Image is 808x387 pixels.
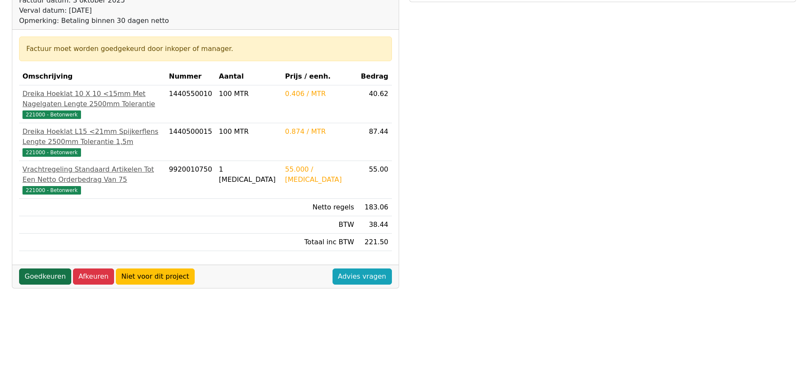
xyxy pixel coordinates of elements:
[219,127,278,137] div: 100 MTR
[358,161,392,199] td: 55.00
[26,44,385,54] div: Factuur moet worden goedgekeurd door inkoper of manager.
[22,186,81,195] span: 221000 - Betonwerk
[358,216,392,234] td: 38.44
[19,16,169,26] div: Opmerking: Betaling binnen 30 dagen netto
[358,68,392,85] th: Bedrag
[19,68,165,85] th: Omschrijving
[358,199,392,216] td: 183.06
[165,161,215,199] td: 9920010750
[219,89,278,99] div: 100 MTR
[22,164,162,185] div: Vrachtregeling Standaard Artikelen Tot Een Netto Orderbedrag Van 75
[165,123,215,161] td: 1440500015
[22,89,162,109] div: Dreika Hoeklat 10 X 10 <15mm Met Nagelgaten Lengte 2500mm Tolerantie
[22,148,81,157] span: 221000 - Betonwerk
[219,164,278,185] div: 1 [MEDICAL_DATA]
[282,216,358,234] td: BTW
[22,127,162,157] a: Dreika Hoeklat L15 <21mm Spijkerflens Lengte 2500mm Tolerantie 1,5m221000 - Betonwerk
[22,89,162,119] a: Dreika Hoeklat 10 X 10 <15mm Met Nagelgaten Lengte 2500mm Tolerantie221000 - Betonwerk
[116,268,195,285] a: Niet voor dit project
[358,234,392,251] td: 221.50
[19,6,169,16] div: Verval datum: [DATE]
[165,85,215,123] td: 1440550010
[22,110,81,119] span: 221000 - Betonwerk
[22,127,162,147] div: Dreika Hoeklat L15 <21mm Spijkerflens Lengte 2500mm Tolerantie 1,5m
[358,123,392,161] td: 87.44
[285,164,354,185] div: 55.000 / [MEDICAL_DATA]
[19,268,71,285] a: Goedkeuren
[282,199,358,216] td: Netto regels
[165,68,215,85] th: Nummer
[282,68,358,85] th: Prijs / eenh.
[285,127,354,137] div: 0.874 / MTR
[215,68,282,85] th: Aantal
[22,164,162,195] a: Vrachtregeling Standaard Artikelen Tot Een Netto Orderbedrag Van 75221000 - Betonwerk
[73,268,114,285] a: Afkeuren
[358,85,392,123] td: 40.62
[282,234,358,251] td: Totaal inc BTW
[285,89,354,99] div: 0.406 / MTR
[333,268,392,285] a: Advies vragen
